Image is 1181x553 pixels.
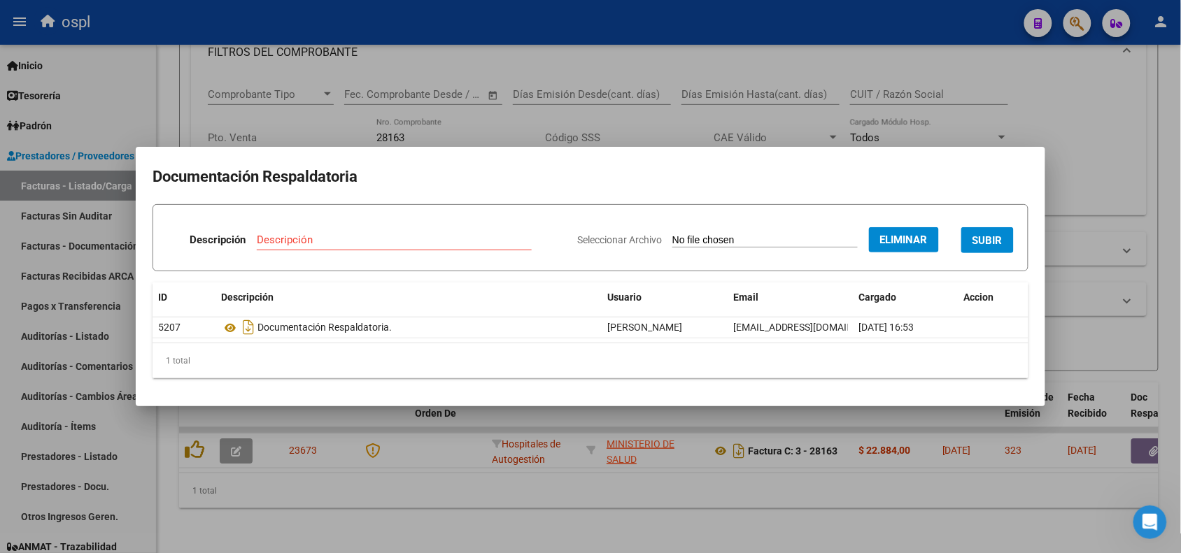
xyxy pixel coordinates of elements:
[607,322,682,333] span: [PERSON_NAME]
[239,316,257,338] i: Descargar documento
[859,322,914,333] span: [DATE] 16:53
[153,164,1028,190] h2: Documentación Respaldatoria
[959,282,1028,313] datatable-header-cell: Accion
[158,292,167,303] span: ID
[153,343,1028,378] div: 1 total
[880,234,928,246] span: Eliminar
[215,282,602,313] datatable-header-cell: Descripción
[221,292,274,303] span: Descripción
[607,292,642,303] span: Usuario
[964,292,994,303] span: Accion
[577,234,662,245] span: Seleccionar Archivo
[733,322,889,333] span: [EMAIL_ADDRESS][DOMAIN_NAME]
[973,234,1003,247] span: SUBIR
[190,232,246,248] p: Descripción
[153,282,215,313] datatable-header-cell: ID
[158,322,181,333] span: 5207
[854,282,959,313] datatable-header-cell: Cargado
[859,292,897,303] span: Cargado
[869,227,939,252] button: Eliminar
[733,292,758,303] span: Email
[1133,505,1167,539] iframe: Intercom live chat
[728,282,854,313] datatable-header-cell: Email
[221,316,596,338] div: Documentación Respaldatoria.
[602,282,728,313] datatable-header-cell: Usuario
[961,227,1014,253] button: SUBIR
